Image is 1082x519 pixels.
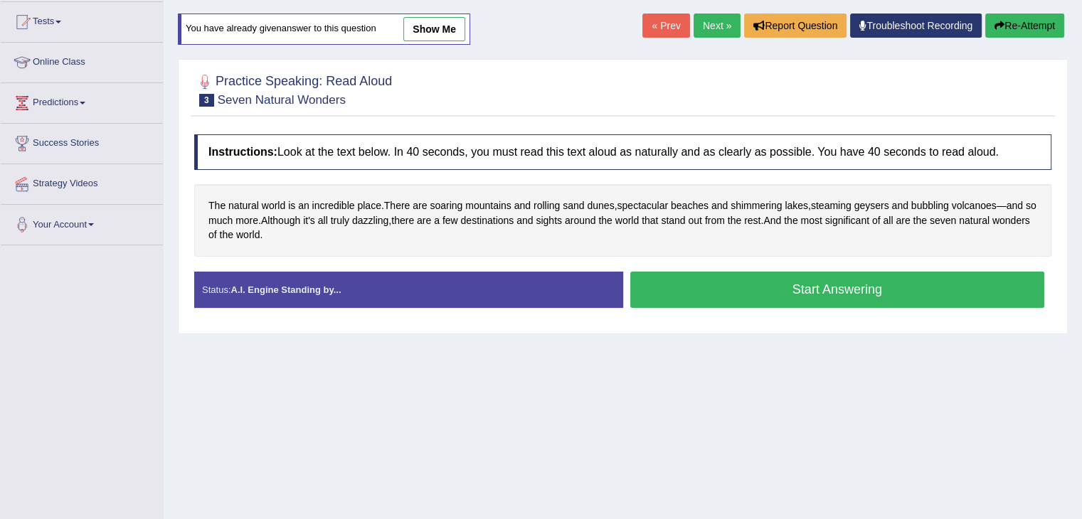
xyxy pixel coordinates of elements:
[642,14,689,38] a: « Prev
[985,14,1064,38] button: Re-Attempt
[1,43,163,78] a: Online Class
[178,14,470,45] div: You have already given answer to this question
[825,213,869,228] span: Click to see word definition
[711,198,728,213] span: Click to see word definition
[671,198,709,213] span: Click to see word definition
[208,228,217,242] span: Click to see word definition
[731,198,782,213] span: Click to see word definition
[1026,198,1036,213] span: Click to see word definition
[230,284,341,295] strong: A.I. Engine Standing by...
[728,213,741,228] span: Click to see word definition
[228,198,259,213] span: Click to see word definition
[261,213,300,228] span: Click to see word definition
[1007,198,1023,213] span: Click to see word definition
[688,213,701,228] span: Click to see word definition
[298,198,309,213] span: Click to see word definition
[694,14,741,38] a: Next »
[959,213,990,228] span: Click to see word definition
[236,228,260,242] span: Click to see word definition
[891,198,908,213] span: Click to see word definition
[318,213,328,228] span: Click to see word definition
[312,198,355,213] span: Click to see word definition
[352,213,388,228] span: Click to see word definition
[413,198,427,213] span: Click to see word definition
[403,17,465,41] a: show me
[1,2,163,38] a: Tests
[199,94,214,107] span: 3
[1,164,163,200] a: Strategy Videos
[218,93,346,107] small: Seven Natural Wonders
[357,198,381,213] span: Click to see word definition
[992,213,1030,228] span: Click to see word definition
[534,198,560,213] span: Click to see word definition
[642,213,658,228] span: Click to see word definition
[434,213,440,228] span: Click to see word definition
[744,213,760,228] span: Click to see word definition
[516,213,533,228] span: Click to see word definition
[598,213,612,228] span: Click to see word definition
[615,213,639,228] span: Click to see word definition
[896,213,910,228] span: Click to see word definition
[883,213,893,228] span: Click to see word definition
[630,272,1045,308] button: Start Answering
[288,198,295,213] span: Click to see word definition
[391,213,414,228] span: Click to see word definition
[1,124,163,159] a: Success Stories
[587,198,614,213] span: Click to see word definition
[952,198,997,213] span: Click to see word definition
[208,198,226,213] span: Click to see word definition
[194,134,1051,170] h4: Look at the text below. In 40 seconds, you must read this text aloud as naturally and as clearly ...
[850,14,982,38] a: Troubleshoot Recording
[800,213,822,228] span: Click to see word definition
[194,272,623,308] div: Status:
[1,83,163,119] a: Predictions
[872,213,881,228] span: Click to see word definition
[384,198,410,213] span: Click to see word definition
[617,198,668,213] span: Click to see word definition
[461,213,514,228] span: Click to see word definition
[465,198,511,213] span: Click to see word definition
[303,213,315,228] span: Click to see word definition
[1,205,163,240] a: Your Account
[705,213,725,228] span: Click to see word definition
[784,213,797,228] span: Click to see word definition
[430,198,462,213] span: Click to see word definition
[262,198,285,213] span: Click to see word definition
[565,213,596,228] span: Click to see word definition
[536,213,562,228] span: Click to see word definition
[785,198,808,213] span: Click to see word definition
[331,213,349,228] span: Click to see word definition
[911,198,949,213] span: Click to see word definition
[235,213,258,228] span: Click to see word definition
[208,146,277,158] b: Instructions:
[514,198,531,213] span: Click to see word definition
[913,213,926,228] span: Click to see word definition
[854,198,889,213] span: Click to see word definition
[442,213,458,228] span: Click to see word definition
[208,213,233,228] span: Click to see word definition
[220,228,233,242] span: Click to see word definition
[744,14,847,38] button: Report Question
[811,198,852,213] span: Click to see word definition
[194,71,392,107] h2: Practice Speaking: Read Aloud
[930,213,956,228] span: Click to see word definition
[763,213,781,228] span: Click to see word definition
[661,213,685,228] span: Click to see word definition
[194,184,1051,257] div: . , , — . , . .
[563,198,584,213] span: Click to see word definition
[417,213,431,228] span: Click to see word definition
